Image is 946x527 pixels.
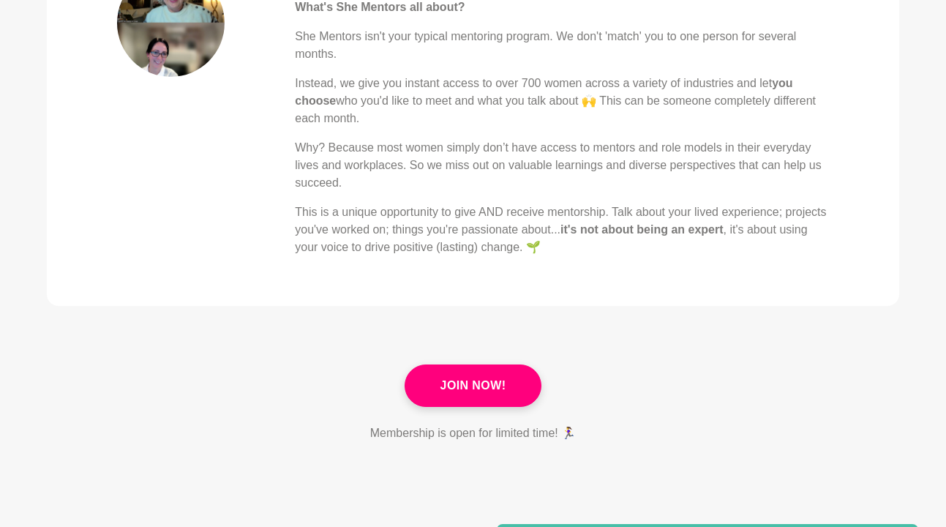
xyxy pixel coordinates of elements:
[560,223,723,236] strong: it's not about being an expert
[370,425,576,442] p: Membership is open for limited time! 🏃‍♀️
[295,28,829,63] p: She Mentors isn't your typical mentoring program. We don't 'match' you to one person for several ...
[295,75,829,127] p: Instead, we give you instant access to over 700 women across a variety of industries and let who ...
[295,139,829,192] p: Why? Because most women simply don’t have access to mentors and role models in their everyday liv...
[295,203,829,256] p: This is a unique opportunity to give AND receive mentorship. Talk about your lived experience; pr...
[405,365,542,407] a: Join Now!
[295,1,465,13] strong: What's She Mentors all about?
